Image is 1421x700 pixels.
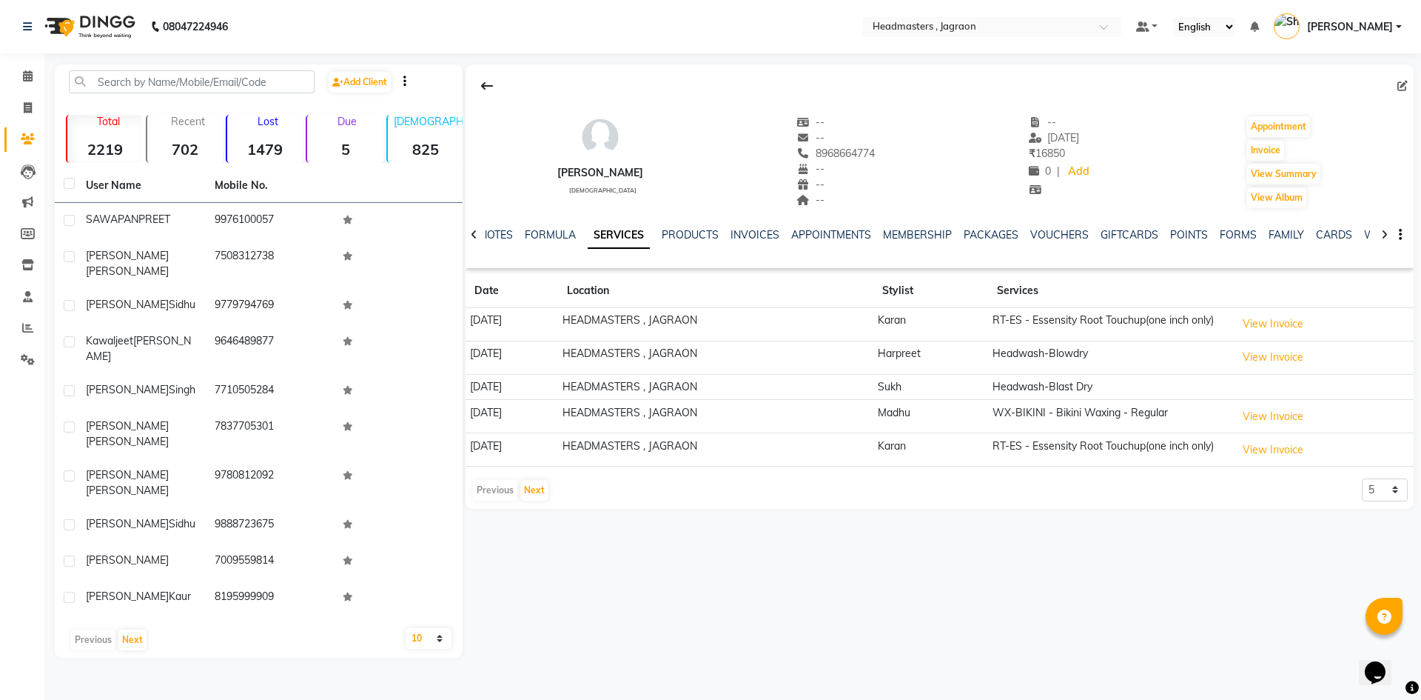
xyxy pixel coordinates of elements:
[163,6,228,47] b: 08047224946
[206,288,335,324] td: 9779794769
[471,72,503,100] div: Back to Client
[557,165,643,181] div: [PERSON_NAME]
[558,308,873,341] td: HEADMASTERS , JAGRAON
[520,480,548,501] button: Next
[1247,116,1310,137] button: Appointment
[206,324,335,373] td: 9646489877
[86,383,169,396] span: [PERSON_NAME]
[153,115,223,128] p: Recent
[1220,228,1257,241] a: FORMS
[206,203,335,239] td: 9976100057
[873,400,988,433] td: Madhu
[466,400,558,433] td: [DATE]
[797,147,876,160] span: 8968664774
[206,459,335,507] td: 9780812092
[791,228,871,241] a: APPOINTMENTS
[1029,147,1035,160] span: ₹
[558,341,873,374] td: HEADMASTERS , JAGRAON
[883,228,952,241] a: MEMBERSHIP
[873,274,988,308] th: Stylist
[466,308,558,341] td: [DATE]
[873,341,988,374] td: Harpreet
[1029,147,1065,160] span: 16850
[206,373,335,410] td: 7710505284
[988,400,1231,433] td: WX-BIKINI - Bikini Waxing - Regular
[1170,228,1208,241] a: POINTS
[466,433,558,467] td: [DATE]
[797,131,825,144] span: --
[86,213,170,226] span: SAWAPANPREET
[86,419,169,433] span: [PERSON_NAME]
[1359,641,1406,685] iframe: chat widget
[118,630,147,650] button: Next
[480,228,513,241] a: NOTES
[873,433,988,467] td: Karan
[206,239,335,288] td: 7508312738
[1274,13,1300,39] img: Shivangi Jagraon
[525,228,576,241] a: FORMULA
[988,374,1231,400] td: Headwash-Blast Dry
[578,115,622,159] img: avatar
[797,116,825,129] span: --
[86,553,169,567] span: [PERSON_NAME]
[329,72,391,93] a: Add Client
[1236,405,1310,428] button: View Invoice
[206,410,335,459] td: 7837705301
[77,169,206,203] th: User Name
[69,70,315,93] input: Search by Name/Mobile/Email/Code
[86,468,169,481] span: [PERSON_NAME]
[466,341,558,374] td: [DATE]
[988,274,1231,308] th: Services
[797,193,825,207] span: --
[1247,187,1306,208] button: View Album
[388,140,463,159] strong: 825
[1236,313,1310,336] button: View Invoice
[558,400,873,433] td: HEADMASTERS , JAGRAON
[1247,164,1320,184] button: View Summary
[38,6,139,47] img: logo
[147,140,223,159] strong: 702
[558,433,873,467] td: HEADMASTERS , JAGRAON
[1236,439,1310,461] button: View Invoice
[310,115,383,128] p: Due
[1029,116,1057,129] span: --
[1316,228,1352,241] a: CARDS
[730,228,779,241] a: INVOICES
[558,374,873,400] td: HEADMASTERS , JAGRAON
[227,140,303,159] strong: 1479
[588,222,650,249] a: SERVICES
[1236,346,1310,369] button: View Invoice
[466,274,558,308] th: Date
[86,435,169,448] span: [PERSON_NAME]
[86,334,133,347] span: Kawaljeet
[466,374,558,400] td: [DATE]
[206,580,335,616] td: 8195999909
[169,590,191,603] span: Kaur
[988,433,1231,467] td: RT-ES - Essensity Root Touchup(one inch only)
[86,298,169,311] span: [PERSON_NAME]
[206,544,335,580] td: 7009559814
[988,308,1231,341] td: RT-ES - Essensity Root Touchup(one inch only)
[86,590,169,603] span: [PERSON_NAME]
[797,178,825,191] span: --
[86,264,169,278] span: [PERSON_NAME]
[964,228,1018,241] a: PACKAGES
[1029,131,1080,144] span: [DATE]
[988,341,1231,374] td: Headwash-Blowdry
[873,308,988,341] td: Karan
[233,115,303,128] p: Lost
[1247,140,1284,161] button: Invoice
[569,187,636,194] span: [DEMOGRAPHIC_DATA]
[307,140,383,159] strong: 5
[1066,161,1092,182] a: Add
[1269,228,1304,241] a: FAMILY
[873,374,988,400] td: Sukh
[1057,164,1060,179] span: |
[67,140,143,159] strong: 2219
[558,274,873,308] th: Location
[1364,228,1406,241] a: WALLET
[1029,164,1051,178] span: 0
[86,334,191,363] span: [PERSON_NAME]
[797,162,825,176] span: --
[86,249,169,262] span: [PERSON_NAME]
